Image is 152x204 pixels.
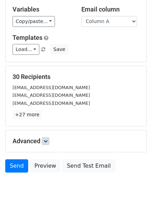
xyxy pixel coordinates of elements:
button: Save [50,44,68,55]
small: [EMAIL_ADDRESS][DOMAIN_NAME] [13,85,90,90]
h5: Variables [13,6,71,13]
a: Load... [13,44,39,55]
h5: Advanced [13,137,139,145]
a: Templates [13,34,42,41]
h5: 30 Recipients [13,73,139,81]
iframe: Chat Widget [117,170,152,204]
a: +27 more [13,110,42,119]
h5: Email column [81,6,140,13]
a: Copy/paste... [13,16,55,27]
small: [EMAIL_ADDRESS][DOMAIN_NAME] [13,101,90,106]
a: Send Test Email [62,159,115,173]
small: [EMAIL_ADDRESS][DOMAIN_NAME] [13,93,90,98]
a: Preview [30,159,61,173]
a: Send [5,159,28,173]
